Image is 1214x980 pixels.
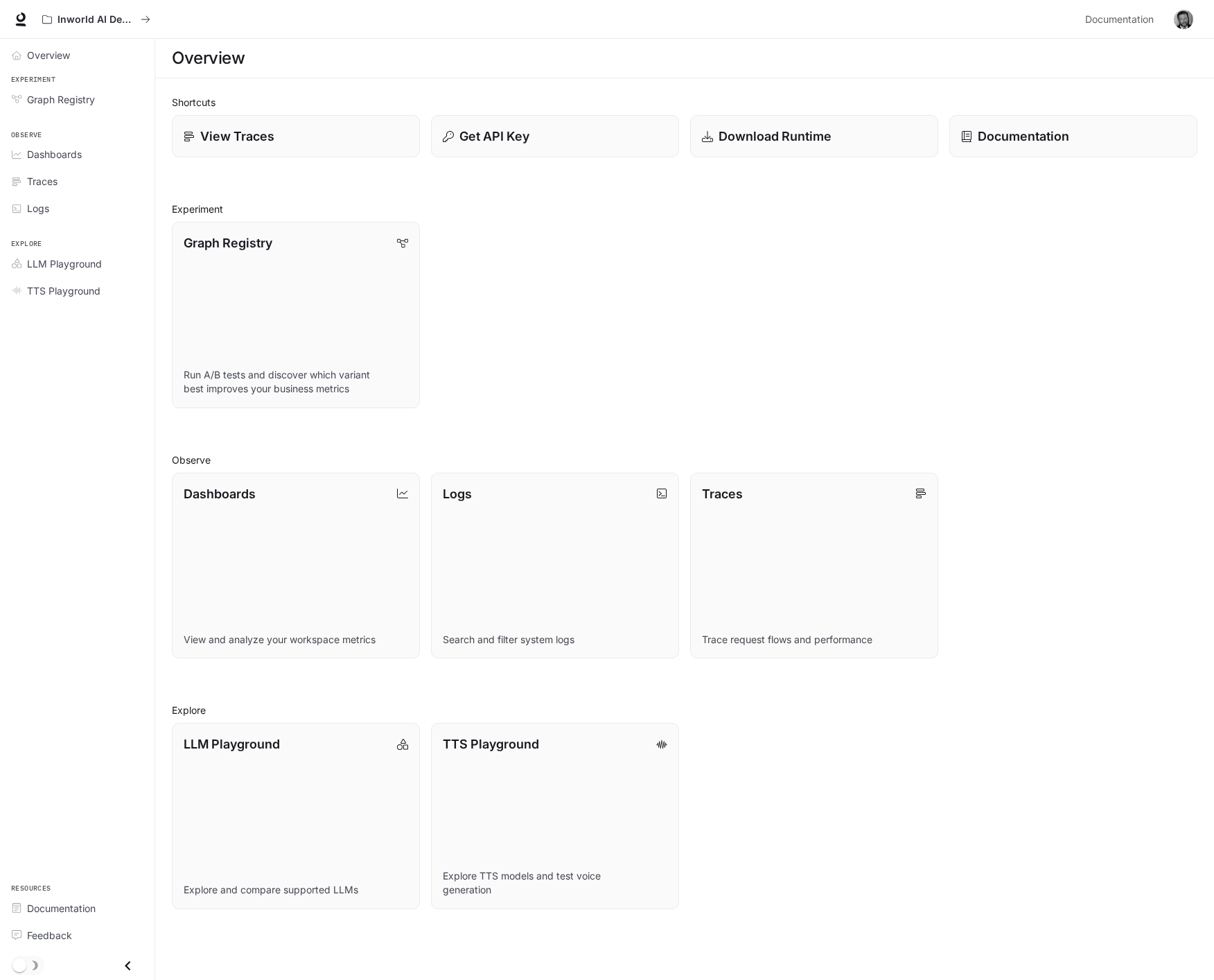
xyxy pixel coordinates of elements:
[172,453,1197,467] h2: Observe
[184,883,408,897] p: Explore and compare supported LLMs
[27,48,70,62] span: Overview
[172,723,420,909] a: LLM PlaygroundExplore and compare supported LLMs
[172,95,1197,110] h2: Shortcuts
[172,222,420,408] a: Graph RegistryRun A/B tests and discover which variant best improves your business metrics
[719,127,832,146] p: Download Runtime
[978,127,1069,146] p: Documentation
[1174,10,1193,29] img: User avatar
[702,633,926,647] p: Trace request flows and performance
[27,92,95,107] span: Graph Registry
[12,957,26,972] span: Dark mode toggle
[1170,6,1197,33] button: User avatar
[443,484,472,503] p: Logs
[1085,11,1154,28] span: Documentation
[1080,6,1164,33] a: Documentation
[27,928,72,943] span: Feedback
[431,473,679,659] a: LogsSearch and filter system logs
[27,147,82,161] span: Dashboards
[184,735,280,753] p: LLM Playground
[184,234,272,252] p: Graph Registry
[58,14,135,26] p: Inworld AI Demos
[6,196,149,220] a: Logs
[443,633,667,647] p: Search and filter system logs
[27,174,58,189] span: Traces
[27,256,102,271] span: LLM Playground
[6,43,149,67] a: Overview
[172,202,1197,216] h2: Experiment
[6,252,149,276] a: LLM Playground
[949,115,1197,157] a: Documentation
[702,484,743,503] p: Traces
[6,87,149,112] a: Graph Registry
[200,127,274,146] p: View Traces
[6,896,149,920] a: Documentation
[27,201,49,216] span: Logs
[184,484,256,503] p: Dashboards
[443,869,667,897] p: Explore TTS models and test voice generation
[27,901,96,916] span: Documentation
[36,6,157,33] button: All workspaces
[112,952,143,980] button: Close drawer
[443,735,539,753] p: TTS Playground
[6,923,149,947] a: Feedback
[184,633,408,647] p: View and analyze your workspace metrics
[431,115,679,157] button: Get API Key
[172,44,245,72] h1: Overview
[6,169,149,193] a: Traces
[459,127,529,146] p: Get API Key
[6,142,149,166] a: Dashboards
[690,115,938,157] a: Download Runtime
[172,115,420,157] a: View Traces
[184,368,408,396] p: Run A/B tests and discover which variant best improves your business metrics
[172,473,420,659] a: DashboardsView and analyze your workspace metrics
[690,473,938,659] a: TracesTrace request flows and performance
[172,703,1197,717] h2: Explore
[27,283,100,298] span: TTS Playground
[431,723,679,909] a: TTS PlaygroundExplore TTS models and test voice generation
[6,279,149,303] a: TTS Playground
